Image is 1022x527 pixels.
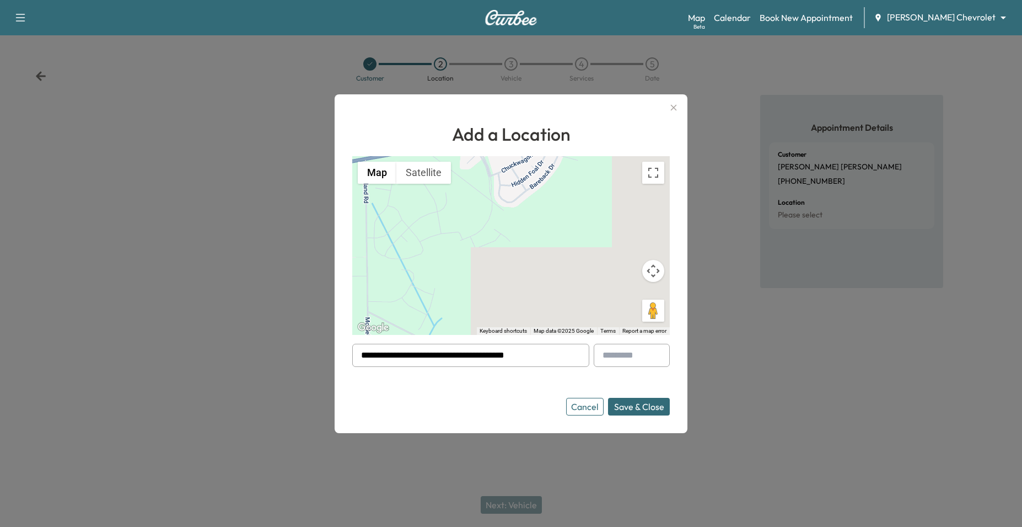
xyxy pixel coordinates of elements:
button: Map camera controls [642,260,664,282]
img: Curbee Logo [485,10,537,25]
span: Map data ©2025 Google [534,328,594,334]
span: [PERSON_NAME] Chevrolet [887,11,996,24]
a: Open this area in Google Maps (opens a new window) [355,321,391,335]
button: Show street map [358,162,396,184]
a: Terms (opens in new tab) [600,328,616,334]
button: Toggle fullscreen view [642,162,664,184]
img: Google [355,321,391,335]
h1: Add a Location [352,121,670,147]
div: Beta [693,23,705,31]
button: Save & Close [608,398,670,416]
a: Calendar [714,11,751,24]
a: MapBeta [688,11,705,24]
button: Keyboard shortcuts [480,327,527,335]
button: Show satellite imagery [396,162,451,184]
button: Drag Pegman onto the map to open Street View [642,300,664,322]
a: Report a map error [622,328,666,334]
button: Cancel [566,398,604,416]
a: Book New Appointment [760,11,853,24]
